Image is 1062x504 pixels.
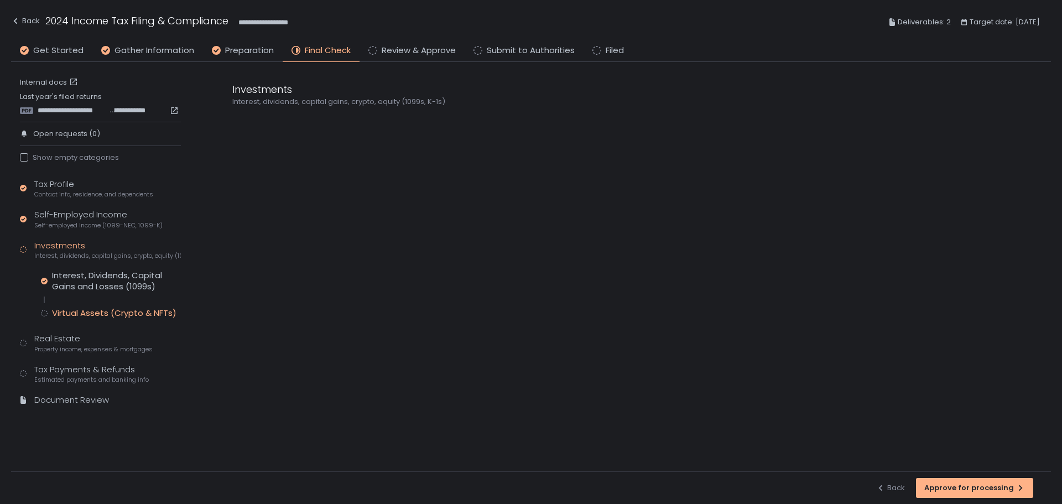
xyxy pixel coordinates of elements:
[34,209,163,230] div: Self-Employed Income
[34,221,163,230] span: Self-employed income (1099-NEC, 1099-K)
[487,44,575,57] span: Submit to Authorities
[34,190,153,199] span: Contact info, residence, and dependents
[20,77,80,87] a: Internal docs
[898,15,951,29] span: Deliverables: 2
[34,240,181,261] div: Investments
[382,44,456,57] span: Review & Approve
[305,44,351,57] span: Final Check
[34,376,149,384] span: Estimated payments and banking info
[114,44,194,57] span: Gather Information
[876,478,905,498] button: Back
[876,483,905,493] div: Back
[34,332,153,354] div: Real Estate
[34,345,153,354] span: Property income, expenses & mortgages
[970,15,1040,29] span: Target date: [DATE]
[606,44,624,57] span: Filed
[20,92,181,115] div: Last year's filed returns
[34,252,181,260] span: Interest, dividends, capital gains, crypto, equity (1099s, K-1s)
[52,270,181,292] div: Interest, Dividends, Capital Gains and Losses (1099s)
[34,363,149,385] div: Tax Payments & Refunds
[916,478,1033,498] button: Approve for processing
[232,97,763,107] div: Interest, dividends, capital gains, crypto, equity (1099s, K-1s)
[52,308,176,319] div: Virtual Assets (Crypto & NFTs)
[33,129,100,139] span: Open requests (0)
[924,483,1025,493] div: Approve for processing
[11,13,40,32] button: Back
[11,14,40,28] div: Back
[232,82,763,97] div: Investments
[34,394,109,407] div: Document Review
[34,178,153,199] div: Tax Profile
[45,13,228,28] h1: 2024 Income Tax Filing & Compliance
[33,44,84,57] span: Get Started
[225,44,274,57] span: Preparation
